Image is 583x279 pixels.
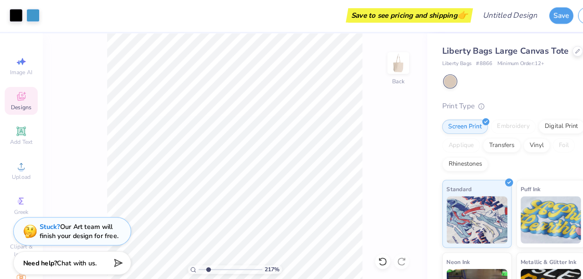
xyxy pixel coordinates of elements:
button: Save [530,8,553,24]
span: Minimum Order: 12 + [480,59,526,66]
div: Print Type [427,98,565,109]
span: Neon Ink [431,249,453,259]
span: Liberty Bags Large Canvas Tote [427,45,549,56]
img: Back [375,53,394,71]
span: Add Text [10,135,31,142]
div: Applique [427,135,463,148]
span: Metallic & Glitter Ink [502,249,556,259]
div: Save to see pricing and shipping [336,9,454,23]
span: # 8866 [460,59,476,66]
strong: Stuck? [38,216,58,224]
span: Chat with us. [55,251,93,259]
span: Puff Ink [502,179,522,188]
div: Back [378,76,390,84]
span: Upload [11,168,30,176]
span: Image AI [10,67,31,75]
img: Puff Ink [502,191,561,236]
span: Standard [431,179,455,188]
span: Liberty Bags [427,59,455,66]
img: Standard [431,191,490,236]
div: Embroidery [474,117,517,130]
span: 👉 [441,10,451,21]
span: Designs [10,101,31,108]
strong: Need help? [22,251,55,259]
div: Rhinestones [427,153,471,167]
span: 217 % [256,257,270,265]
div: Our Art team will finish your design for free. [38,216,114,233]
div: Screen Print [427,117,471,130]
div: Vinyl [505,135,531,148]
div: Transfers [466,135,502,148]
span: Greek [14,202,28,209]
span: Clipart & logos [5,236,36,250]
div: Foil [533,135,555,148]
input: Untitled Design [459,7,526,25]
div: Digital Print [520,117,564,130]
